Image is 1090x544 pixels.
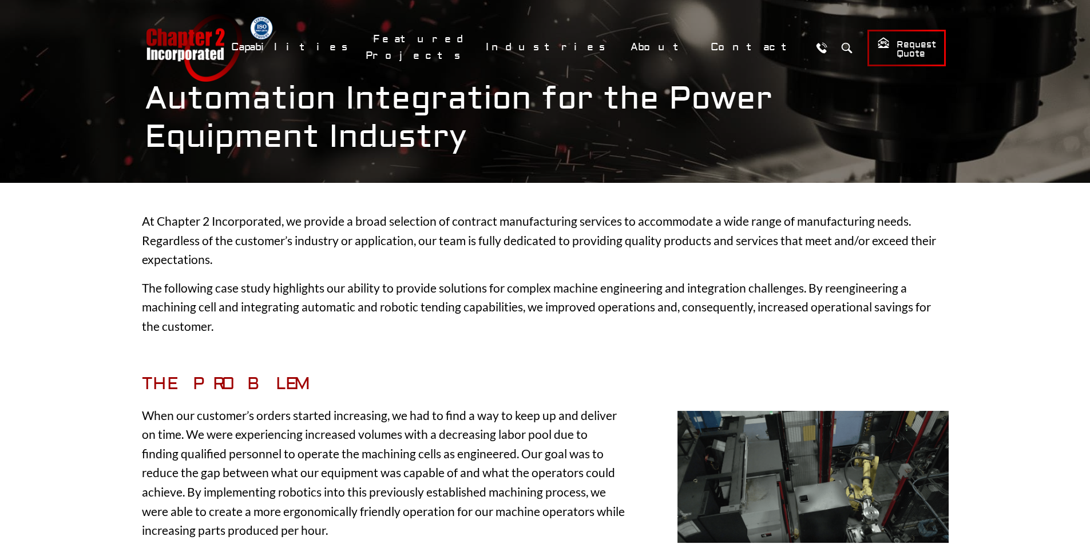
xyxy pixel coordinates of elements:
[142,374,626,394] h3: The Problem
[811,37,833,58] a: Call Us
[224,35,360,59] a: Capabilities
[837,37,858,58] button: Search
[142,406,626,540] p: When our customer’s orders started increasing, we had to find a way to keep up and deliver on tim...
[142,211,949,269] p: At Chapter 2 Incorporated, we provide a broad selection of contract manufacturing services to acc...
[145,79,946,156] h1: Automation Integration for the Power Equipment Industry
[478,35,617,59] a: Industries
[145,14,242,82] a: Chapter 2 Incorporated
[877,37,936,60] span: Request Quote
[142,278,949,336] p: The following case study highlights our ability to provide solutions for complex machine engineer...
[867,30,946,66] a: Request Quote
[366,27,473,68] a: Featured Projects
[623,35,697,59] a: About
[703,35,806,59] a: Contact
